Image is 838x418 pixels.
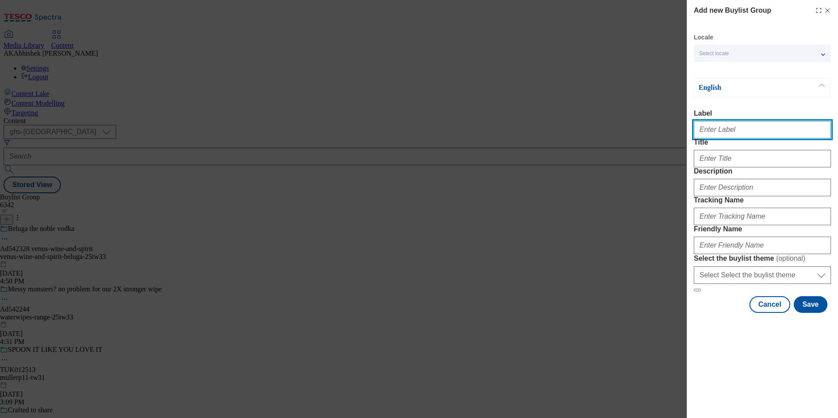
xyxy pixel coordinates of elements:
[694,254,831,263] label: Select the buylist theme
[694,35,713,40] label: Locale
[694,196,831,204] label: Tracking Name
[776,255,806,262] span: ( optional )
[694,138,831,146] label: Title
[694,150,831,167] input: Enter Title
[699,83,791,92] p: English
[694,110,831,117] label: Label
[694,179,831,196] input: Enter Description
[694,237,831,254] input: Enter Friendly Name
[694,167,831,175] label: Description
[694,5,771,16] h4: Add new Buylist Group
[794,296,827,313] button: Save
[694,208,831,225] input: Enter Tracking Name
[749,296,790,313] button: Cancel
[694,45,831,62] button: Select locale
[694,121,831,138] input: Enter Label
[699,50,729,57] span: Select locale
[694,225,831,233] label: Friendly Name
